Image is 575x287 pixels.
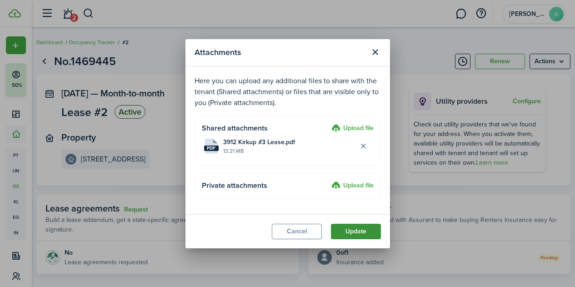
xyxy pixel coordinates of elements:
button: Delete file [356,138,371,154]
button: Cancel [272,224,322,239]
modal-title: Attachments [195,44,365,61]
file-icon: File [204,139,219,154]
button: Update [331,224,381,239]
h4: Private attachments [202,180,328,191]
file-size: 13.21 MB [223,147,356,155]
file-extension: pdf [204,146,219,151]
span: 3912 Kirkup #3 Lease.pdf [223,137,295,147]
button: Close modal [368,45,383,60]
p: Here you can upload any additional files to share with the tenant (Shared attachments) or files t... [195,76,381,108]
h4: Shared attachments [202,123,328,134]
